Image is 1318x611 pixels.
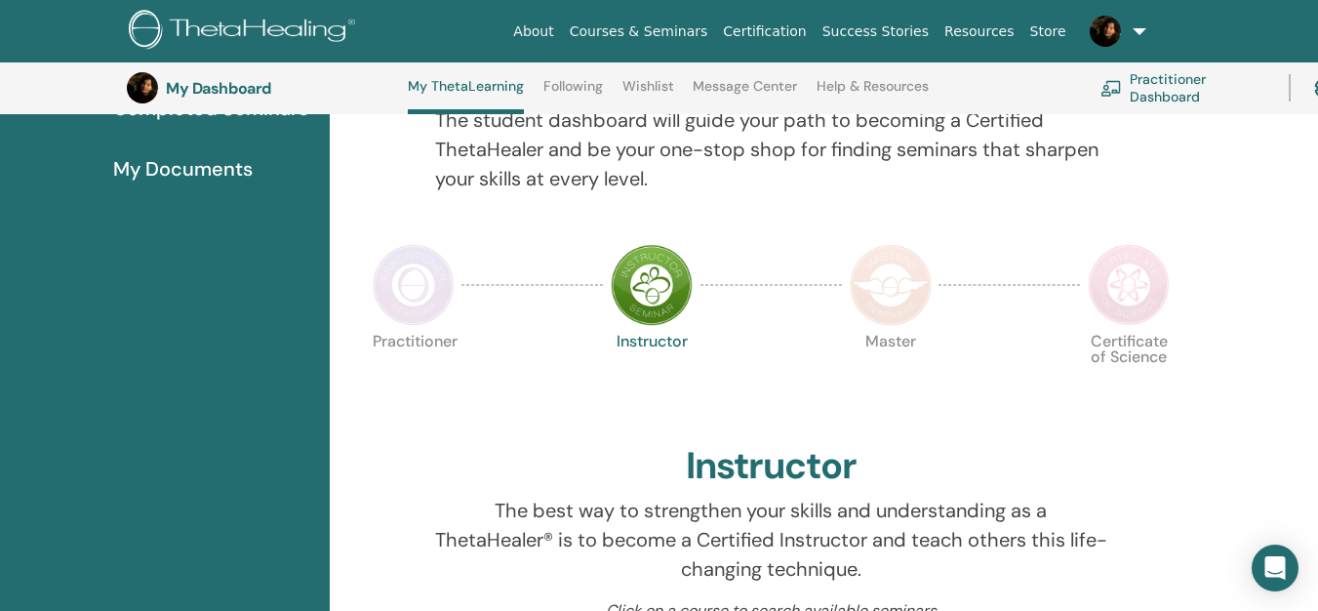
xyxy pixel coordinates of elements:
a: My ThetaLearning [408,78,524,114]
img: Practitioner [373,244,455,326]
img: Instructor [611,244,693,326]
p: Certificate of Science [1088,334,1170,416]
div: Open Intercom Messenger [1252,545,1298,591]
a: Store [1022,14,1074,50]
a: Practitioner Dashboard [1100,66,1265,109]
h2: Instructor [686,444,857,489]
img: default.jpg [127,72,158,103]
a: Resources [937,14,1022,50]
p: Master [850,334,932,416]
p: Your journey starts here; welcome to ThetaLearning HQ. Learn the world-renowned technique that sh... [435,47,1107,193]
a: About [505,14,561,50]
a: Following [543,78,603,109]
img: logo.png [129,10,362,54]
a: Certification [715,14,814,50]
a: Courses & Seminars [562,14,716,50]
p: Instructor [611,334,693,416]
img: Certificate of Science [1088,244,1170,326]
a: Wishlist [622,78,674,109]
h3: My Dashboard [166,79,361,98]
p: The best way to strengthen your skills and understanding as a ThetaHealer® is to become a Certifi... [435,496,1107,584]
a: Success Stories [815,14,937,50]
img: Master [850,244,932,326]
a: Message Center [693,78,797,109]
img: default.jpg [1090,16,1121,47]
span: My Documents [113,154,253,183]
img: chalkboard-teacher.svg [1100,80,1122,96]
a: Help & Resources [817,78,929,109]
p: Practitioner [373,334,455,416]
